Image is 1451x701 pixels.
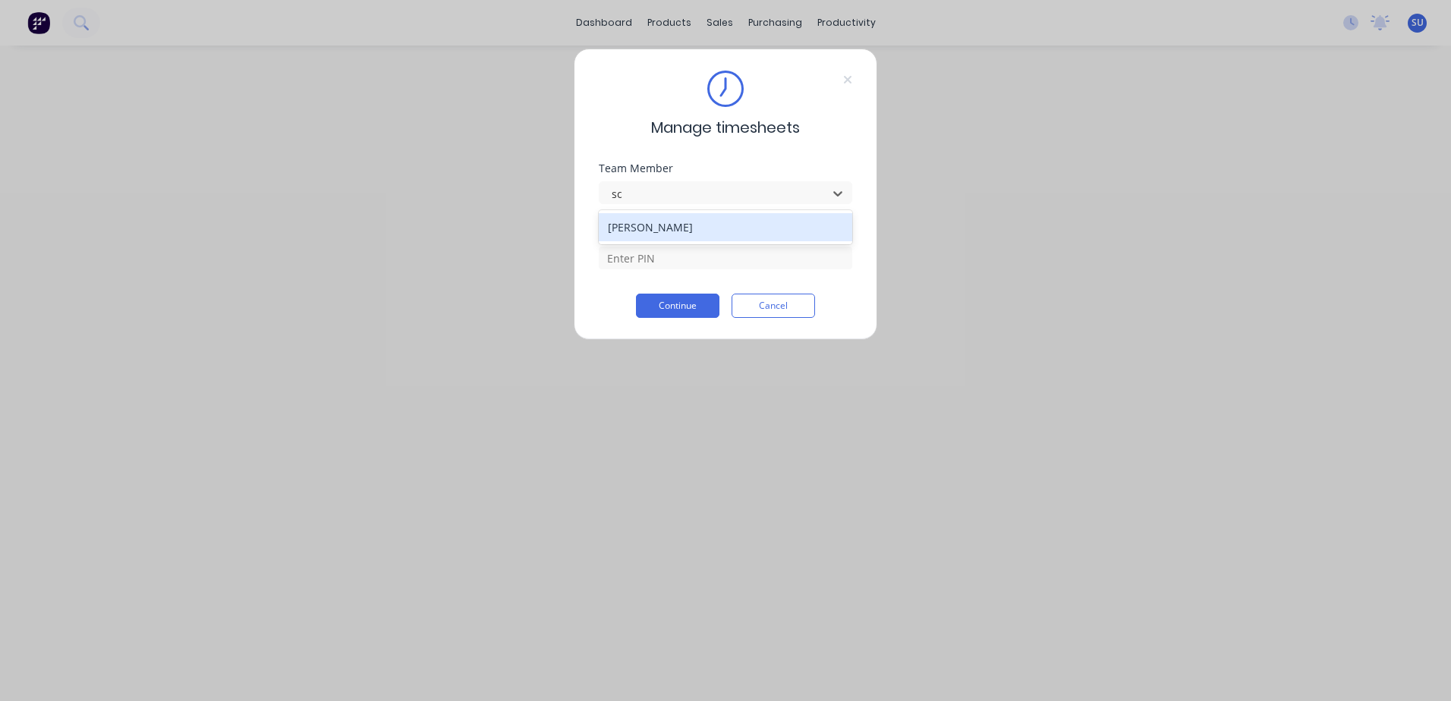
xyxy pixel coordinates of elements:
div: [PERSON_NAME] [599,213,852,241]
span: Manage timesheets [651,116,800,139]
input: Enter PIN [599,247,852,269]
div: Team Member [599,163,852,174]
button: Continue [636,294,719,318]
button: Cancel [732,294,815,318]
